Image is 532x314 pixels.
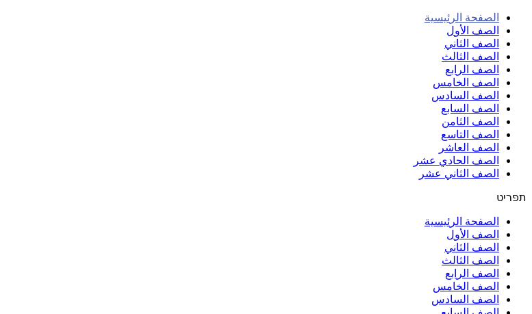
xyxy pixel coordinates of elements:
a: الصف الثاني عشر [419,168,499,179]
a: الصف الثاني [444,38,499,49]
a: الصف الخامس [433,77,499,88]
a: الصف الأول [446,25,499,36]
a: الصف الخامس [433,280,499,292]
a: الصف الثاني [444,241,499,253]
a: الصف الرابع [445,267,499,279]
a: الصف الحادي عشر [414,155,499,166]
a: الصف السادس [431,293,499,305]
a: الصف الأول [446,228,499,240]
a: الصفحة الرئيسية [425,12,499,23]
a: الصف الثالث [442,51,499,62]
a: الصف الرابع [445,64,499,75]
a: الصف الثالث [442,254,499,266]
a: الصف السابع [441,103,499,114]
a: الصف العاشر [439,142,499,153]
a: الصف السادس [431,90,499,101]
a: الصف التاسع [441,129,499,140]
a: الصف الثامن [442,116,499,127]
span: תפריט [496,192,527,203]
a: الصفحة الرئيسية [425,215,499,227]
